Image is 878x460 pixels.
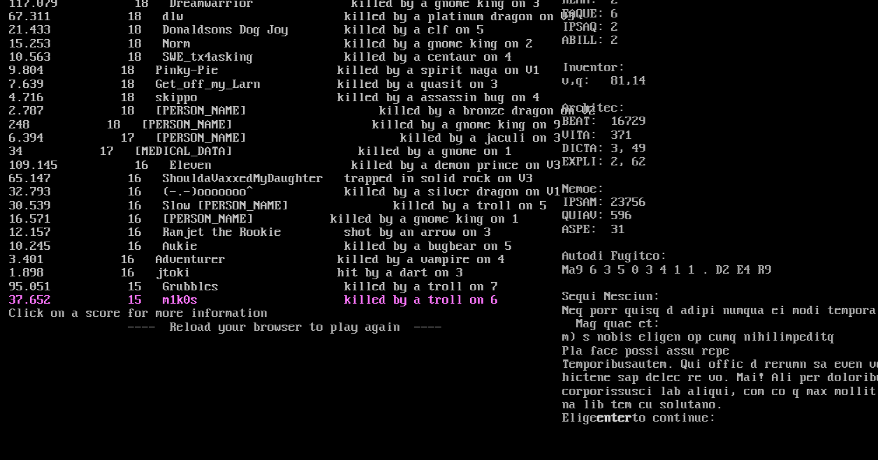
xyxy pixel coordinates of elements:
a: 21.433 18 Donaldsons Dog Joy killed by a elf on 5 [9,23,484,37]
a: 32.793 16 (-.-)ooooooo^ killed by a silver dragon on V1 [9,185,561,199]
a: 109.145 16 Eleven killed by a demon prince on V3 [9,158,561,172]
a: 248 18 [PERSON_NAME] killed by a gnome king on 9 [9,118,561,132]
a: 67.311 18 dlw killed by a platinum dragon on V3 [9,10,575,24]
a: 3.401 16 Adventurer killed by a vampire on 4 [9,253,505,267]
a: 37.652 15 m1k0s killed by a troll on 6 [9,293,498,307]
a: 34 17 [MEDICAL_DATA] killed by a gnome on 1 [9,144,512,158]
a: 6.394 17 [PERSON_NAME] killed by a jaculi on 3 [9,131,561,145]
a: 10.563 18 SWE_tx4asking killed by a centaur on 4 [9,50,512,64]
a: 9.804 18 Pinky-Pie killed by a spirit naga on V1 [9,64,540,77]
b: enter [597,411,631,425]
a: 1.898 16 jtoki hit by a dart on 3 [9,266,463,280]
a: 2.787 18 [PERSON_NAME] killed by a bronze dragon on V2 [9,104,596,118]
a: 30.539 16 Slow [PERSON_NAME] killed by a troll on 5 [9,199,547,213]
a: 15.253 18 Norm killed by a gnome king on 2 [9,37,533,51]
a: 4.716 18 skippo killed by a assassin bug on 4 [9,91,540,105]
a: 10.245 16 Aukie killed by a bugbear on 5 [9,239,512,253]
a: 65.147 16 ShouldaVaxxedMyDaughter trapped in solid rock on V3 [9,172,533,186]
a: 7.639 18 Get_off_my_Larn killed by a quasit on 3 [9,77,498,91]
a: 16.571 16 [PERSON_NAME] killed by a gnome king on 1 [9,212,519,226]
a: 95.051 15 Grubbles killed by a troll on 7 [9,280,498,294]
a: 12.157 16 Ramjet the Rookie shot by an arrow on 3 [9,225,491,239]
